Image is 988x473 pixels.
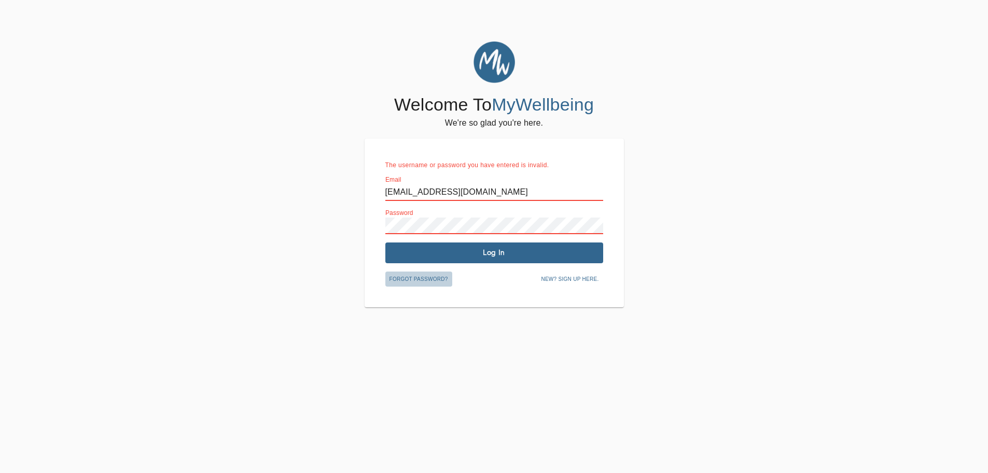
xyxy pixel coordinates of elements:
[385,274,452,282] a: Forgot password?
[389,275,448,284] span: Forgot password?
[385,272,452,287] button: Forgot password?
[474,42,515,83] img: MyWellbeing
[492,94,594,114] span: MyWellbeing
[385,242,603,263] button: Log In
[385,210,413,216] label: Password
[394,94,594,116] h4: Welcome To
[385,161,549,169] span: The username or password you have entered is invalid.
[541,275,599,284] span: New? Sign up here.
[385,177,401,183] label: Email
[389,248,599,258] span: Log In
[537,272,603,287] button: New? Sign up here.
[445,116,543,130] h6: We're so glad you're here.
